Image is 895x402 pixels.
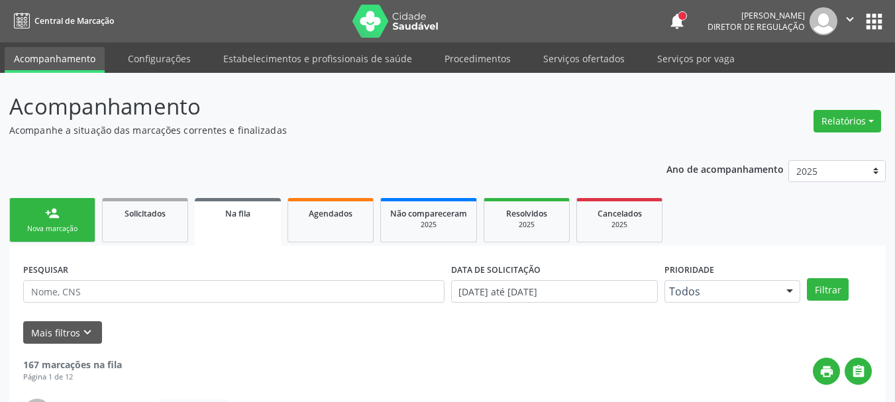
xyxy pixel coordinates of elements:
a: Serviços por vaga [648,47,744,70]
p: Acompanhamento [9,90,623,123]
div: 2025 [494,220,560,230]
a: Configurações [119,47,200,70]
label: PESQUISAR [23,260,68,280]
span: Todos [669,285,773,298]
a: Acompanhamento [5,47,105,73]
span: Central de Marcação [34,15,114,26]
button: notifications [668,12,686,30]
input: Selecione um intervalo [451,280,658,303]
i:  [851,364,866,379]
img: img [810,7,837,35]
i: keyboard_arrow_down [80,325,95,340]
i:  [843,12,857,26]
i: print [819,364,834,379]
div: 2025 [586,220,653,230]
p: Ano de acompanhamento [666,160,784,177]
span: Solicitados [125,208,166,219]
a: Estabelecimentos e profissionais de saúde [214,47,421,70]
a: Serviços ofertados [534,47,634,70]
strong: 167 marcações na fila [23,358,122,371]
a: Central de Marcação [9,10,114,32]
label: DATA DE SOLICITAÇÃO [451,260,541,280]
button:  [837,7,863,35]
button:  [845,358,872,385]
button: print [813,358,840,385]
button: apps [863,10,886,33]
input: Nome, CNS [23,280,445,303]
div: Nova marcação [19,224,85,234]
button: Mais filtroskeyboard_arrow_down [23,321,102,344]
div: 2025 [390,220,467,230]
button: Relatórios [814,110,881,132]
a: Procedimentos [435,47,520,70]
span: Agendados [309,208,352,219]
div: Página 1 de 12 [23,372,122,383]
button: Filtrar [807,278,849,301]
span: Cancelados [598,208,642,219]
span: Diretor de regulação [708,21,805,32]
span: Não compareceram [390,208,467,219]
p: Acompanhe a situação das marcações correntes e finalizadas [9,123,623,137]
span: Na fila [225,208,250,219]
div: [PERSON_NAME] [708,10,805,21]
label: Prioridade [664,260,714,280]
span: Resolvidos [506,208,547,219]
div: person_add [45,206,60,221]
